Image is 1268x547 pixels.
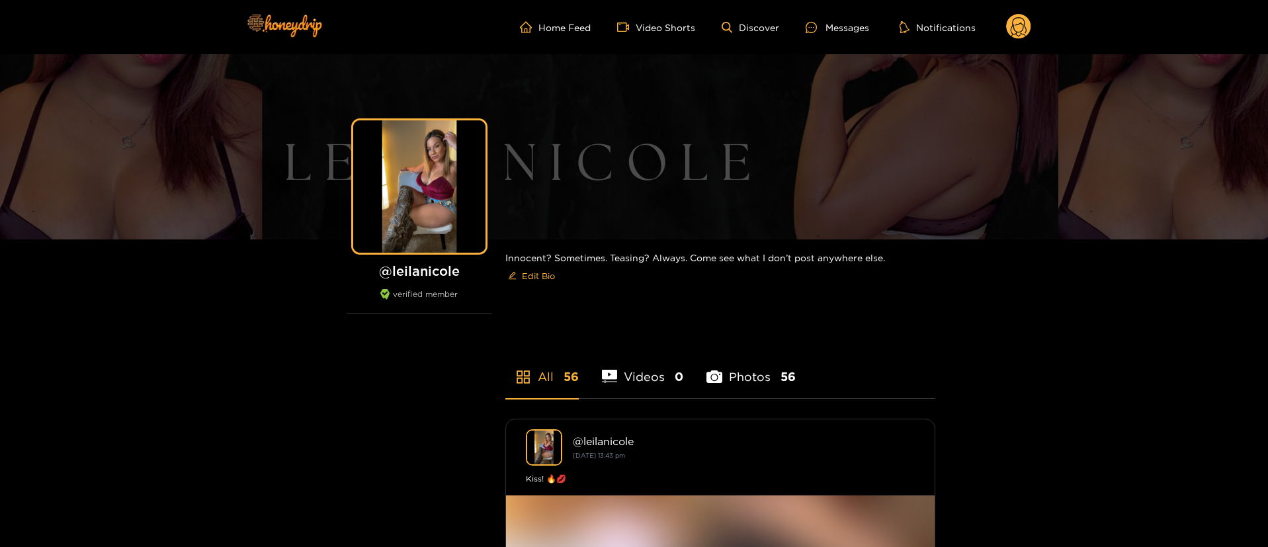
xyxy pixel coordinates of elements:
div: Messages [806,20,869,35]
small: [DATE] 13:43 pm [573,452,625,459]
img: leilanicole [526,429,562,466]
a: Discover [722,22,779,33]
button: Notifications [896,21,980,34]
div: verified member [347,289,492,314]
span: home [520,21,538,33]
span: edit [508,271,517,281]
a: Home Feed [520,21,591,33]
h1: @ leilanicole [347,263,492,279]
button: editEdit Bio [505,265,558,286]
li: Videos [602,339,684,398]
span: 0 [675,368,683,385]
span: 56 [781,368,796,385]
span: video-camera [617,21,636,33]
div: Innocent? Sometimes. Teasing? Always. Come see what I don’t post anywhere else. [505,239,935,297]
span: Edit Bio [522,269,555,282]
span: appstore [515,369,531,385]
a: Video Shorts [617,21,695,33]
span: 56 [564,368,579,385]
div: Kiss! 🔥💋 [526,472,915,485]
div: @ leilanicole [573,435,915,447]
li: All [505,339,579,398]
li: Photos [706,339,796,398]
